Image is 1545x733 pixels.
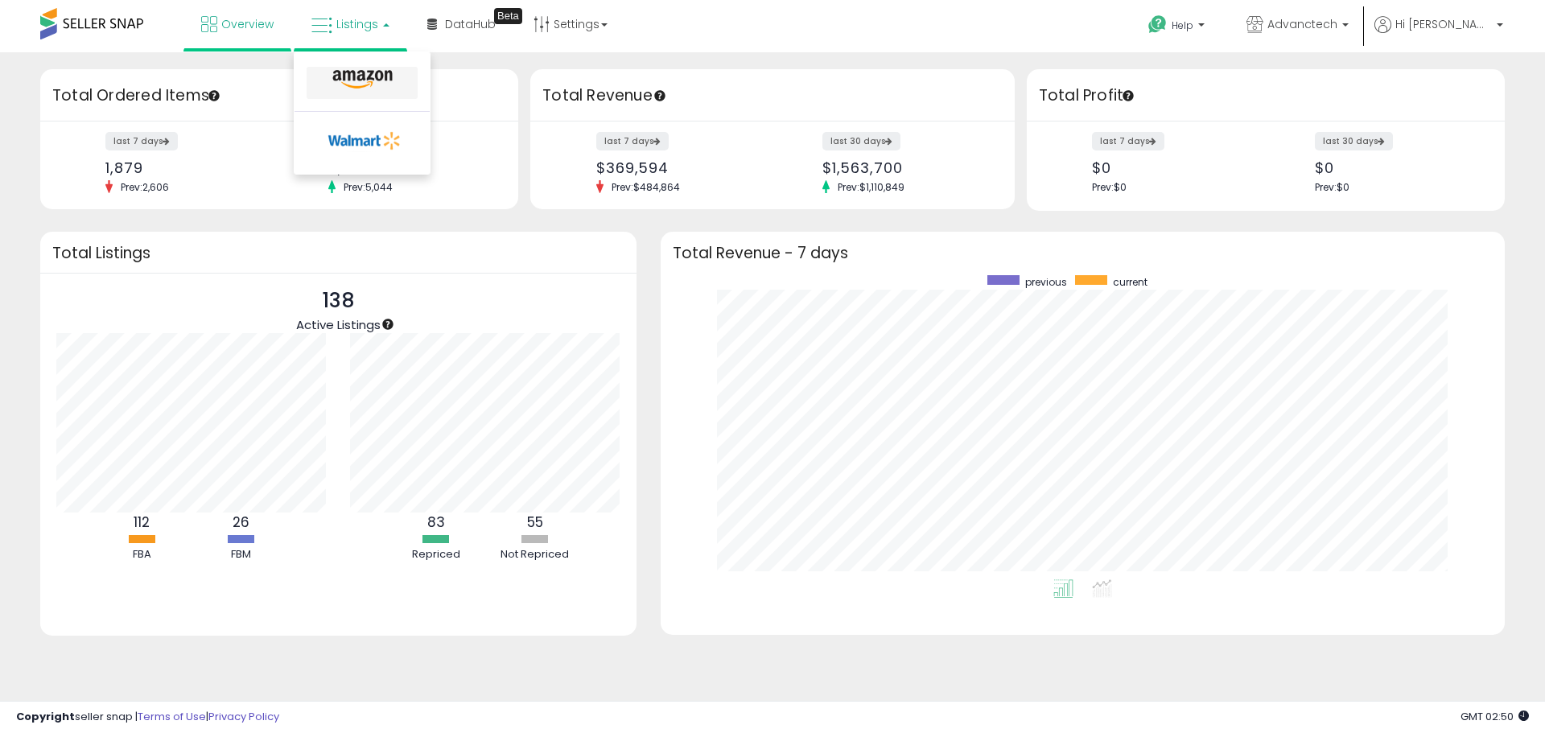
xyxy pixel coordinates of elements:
[1135,2,1221,52] a: Help
[1092,159,1254,176] div: $0
[336,180,401,194] span: Prev: 5,044
[52,84,506,107] h3: Total Ordered Items
[542,84,1003,107] h3: Total Revenue
[1092,132,1164,150] label: last 7 days
[1461,709,1529,724] span: 2025-09-8 02:50 GMT
[1025,275,1067,289] span: previous
[1315,132,1393,150] label: last 30 days
[296,286,381,316] p: 138
[1315,180,1349,194] span: Prev: $0
[445,16,496,32] span: DataHub
[296,316,381,333] span: Active Listings
[1092,180,1127,194] span: Prev: $0
[1374,16,1503,52] a: Hi [PERSON_NAME]
[52,247,624,259] h3: Total Listings
[822,159,987,176] div: $1,563,700
[527,513,543,532] b: 55
[192,547,289,562] div: FBM
[16,710,279,725] div: seller snap | |
[1172,19,1193,32] span: Help
[105,132,178,150] label: last 7 days
[207,89,221,103] div: Tooltip anchor
[221,16,274,32] span: Overview
[1315,159,1477,176] div: $0
[388,547,484,562] div: Repriced
[138,709,206,724] a: Terms of Use
[134,513,150,532] b: 112
[604,180,688,194] span: Prev: $484,864
[427,513,445,532] b: 83
[673,247,1493,259] h3: Total Revenue - 7 days
[1147,14,1168,35] i: Get Help
[381,317,395,331] div: Tooltip anchor
[596,132,669,150] label: last 7 days
[653,89,667,103] div: Tooltip anchor
[1267,16,1337,32] span: Advanctech
[208,709,279,724] a: Privacy Policy
[233,513,249,532] b: 26
[822,132,900,150] label: last 30 days
[113,180,177,194] span: Prev: 2,606
[487,547,583,562] div: Not Repriced
[596,159,760,176] div: $369,594
[1039,84,1493,107] h3: Total Profit
[1113,275,1147,289] span: current
[16,709,75,724] strong: Copyright
[336,16,378,32] span: Listings
[93,547,190,562] div: FBA
[328,159,490,176] div: 7,916
[1395,16,1492,32] span: Hi [PERSON_NAME]
[1121,89,1135,103] div: Tooltip anchor
[105,159,267,176] div: 1,879
[830,180,913,194] span: Prev: $1,110,849
[494,8,522,24] div: Tooltip anchor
